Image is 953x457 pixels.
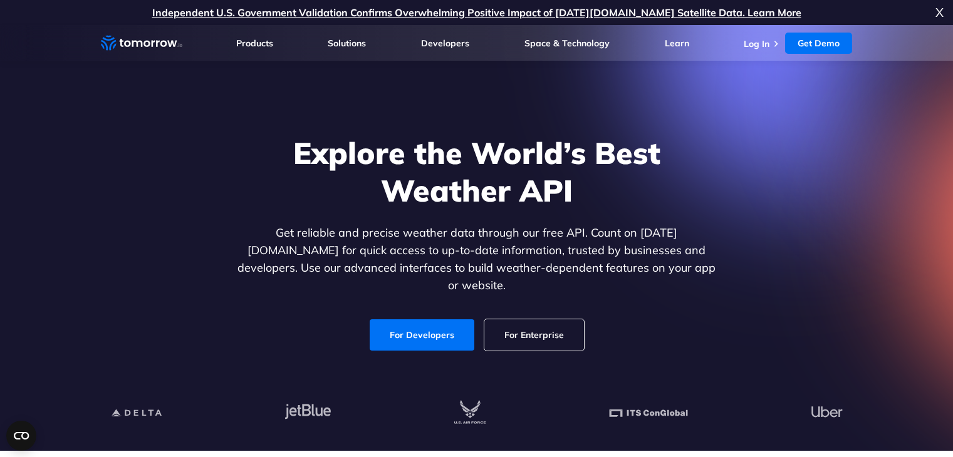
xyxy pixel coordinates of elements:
[785,33,852,54] a: Get Demo
[236,38,273,49] a: Products
[744,38,769,49] a: Log In
[665,38,689,49] a: Learn
[484,319,584,351] a: For Enterprise
[235,134,719,209] h1: Explore the World’s Best Weather API
[235,224,719,294] p: Get reliable and precise weather data through our free API. Count on [DATE][DOMAIN_NAME] for quic...
[328,38,366,49] a: Solutions
[370,319,474,351] a: For Developers
[524,38,610,49] a: Space & Technology
[101,34,182,53] a: Home link
[421,38,469,49] a: Developers
[6,421,36,451] button: Open CMP widget
[152,6,801,19] a: Independent U.S. Government Validation Confirms Overwhelming Positive Impact of [DATE][DOMAIN_NAM...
